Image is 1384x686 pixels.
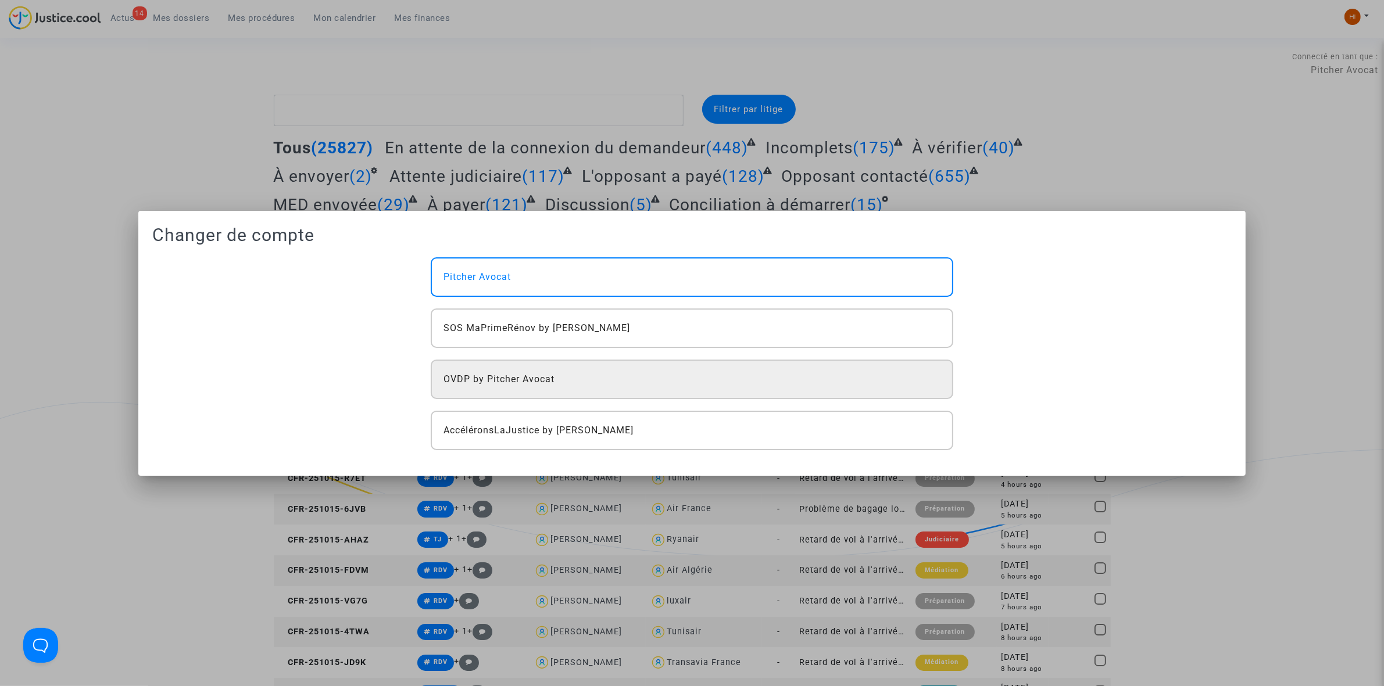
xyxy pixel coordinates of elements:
[152,225,1232,246] h1: Changer de compte
[444,372,555,386] span: OVDP by Pitcher Avocat
[444,423,634,437] span: AccéléronsLaJustice by [PERSON_NAME]
[444,270,511,284] span: Pitcher Avocat
[23,628,58,663] iframe: Help Scout Beacon - Open
[444,321,630,335] span: SOS MaPrimeRénov by [PERSON_NAME]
